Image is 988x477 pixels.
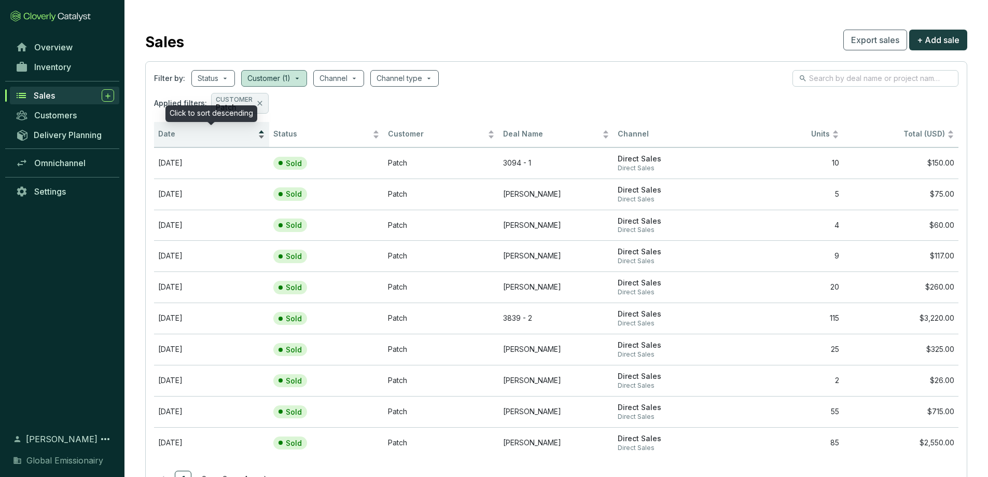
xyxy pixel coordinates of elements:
th: Units [729,122,844,147]
td: 85 [729,427,844,458]
div: Click to sort descending [165,105,257,122]
span: Customer [388,129,485,139]
span: Settings [34,186,66,197]
a: Customers [10,106,119,124]
td: $715.00 [843,396,958,427]
span: Direct Sales [618,247,725,257]
td: Aug 30 2024 [154,303,269,334]
span: Omnichannel [34,158,86,168]
p: Sold [286,345,302,355]
td: 3094 - 1 [499,147,614,179]
span: Delivery Planning [34,130,102,140]
span: Direct Sales [618,309,725,319]
span: Customers [34,110,77,120]
td: 10 [729,147,844,179]
input: Search by deal name or project name... [809,73,943,84]
td: $260.00 [843,271,958,303]
p: Sold [286,189,302,199]
td: Apr 04 2024 [154,147,269,179]
td: $26.00 [843,365,958,396]
span: Filter by: [154,73,185,84]
span: Direct Sales [618,257,725,265]
p: CUSTOMER [216,96,253,104]
td: Apr 30 2024 [154,179,269,210]
td: Patch [384,396,499,427]
td: Sep 02 2024 [154,334,269,365]
td: 3839 - 2 [499,303,614,334]
p: Sold [286,283,302,292]
span: Sales [34,90,55,101]
span: Direct Sales [618,444,725,452]
td: Tim Kenney [499,365,614,396]
span: Direct Sales [618,381,725,390]
td: Sep 23 2024 [154,396,269,427]
span: Direct Sales [618,319,725,328]
span: [PERSON_NAME] [26,433,98,445]
span: Units [733,129,830,139]
td: Sep 19 2024 [154,365,269,396]
td: $325.00 [843,334,958,365]
a: Overview [10,38,119,56]
p: Sold [286,252,302,261]
h2: Sales [145,31,184,53]
span: Applied filters: [154,98,207,108]
p: Sold [286,314,302,323]
span: Export sales [851,34,899,46]
span: Direct Sales [618,434,725,444]
td: 4 [729,210,844,241]
td: Tim Kenney [499,240,614,271]
td: 55 [729,396,844,427]
span: Overview [34,42,73,52]
td: $117.00 [843,240,958,271]
td: Tim Kenney [499,271,614,303]
a: Inventory [10,58,119,76]
span: Direct Sales [618,350,725,359]
th: Customer [384,122,499,147]
td: 25 [729,334,844,365]
span: Direct Sales [618,403,725,413]
td: Patch [384,427,499,458]
th: Deal Name [499,122,614,147]
td: Tim Kenney [499,334,614,365]
td: $150.00 [843,147,958,179]
a: Sales [10,87,119,104]
span: Direct Sales [618,216,725,226]
p: Sold [286,221,302,230]
td: May 19 2024 [154,210,269,241]
span: Direct Sales [618,154,725,164]
td: Patch [384,147,499,179]
span: Direct Sales [618,288,725,296]
span: Date [158,129,256,139]
td: 115 [729,303,844,334]
td: Tim Kenney [499,179,614,210]
span: Direct Sales [618,278,725,288]
a: Settings [10,183,119,200]
span: Direct Sales [618,372,725,381]
td: Oct 08 2024 [154,427,269,458]
a: Delivery Planning [10,126,119,143]
span: Direct Sales [618,226,725,234]
td: 5 [729,179,844,210]
td: 9 [729,240,844,271]
span: Direct Sales [618,195,725,203]
span: Direct Sales [618,164,725,172]
p: Sold [286,376,302,386]
span: Inventory [34,62,71,72]
th: Status [269,122,384,147]
span: + Add sale [917,34,959,46]
td: Patch [384,240,499,271]
p: Sold [286,439,302,448]
td: Patch [384,365,499,396]
span: Status [273,129,371,139]
td: $3,220.00 [843,303,958,334]
td: Patch [384,179,499,210]
th: Date [154,122,269,147]
p: Patch [216,104,253,111]
button: + Add sale [909,30,967,50]
span: Direct Sales [618,185,725,195]
span: Deal Name [503,129,601,139]
td: Patch [384,271,499,303]
p: Sold [286,407,302,417]
p: Sold [286,159,302,168]
td: Tim Kenney [499,396,614,427]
